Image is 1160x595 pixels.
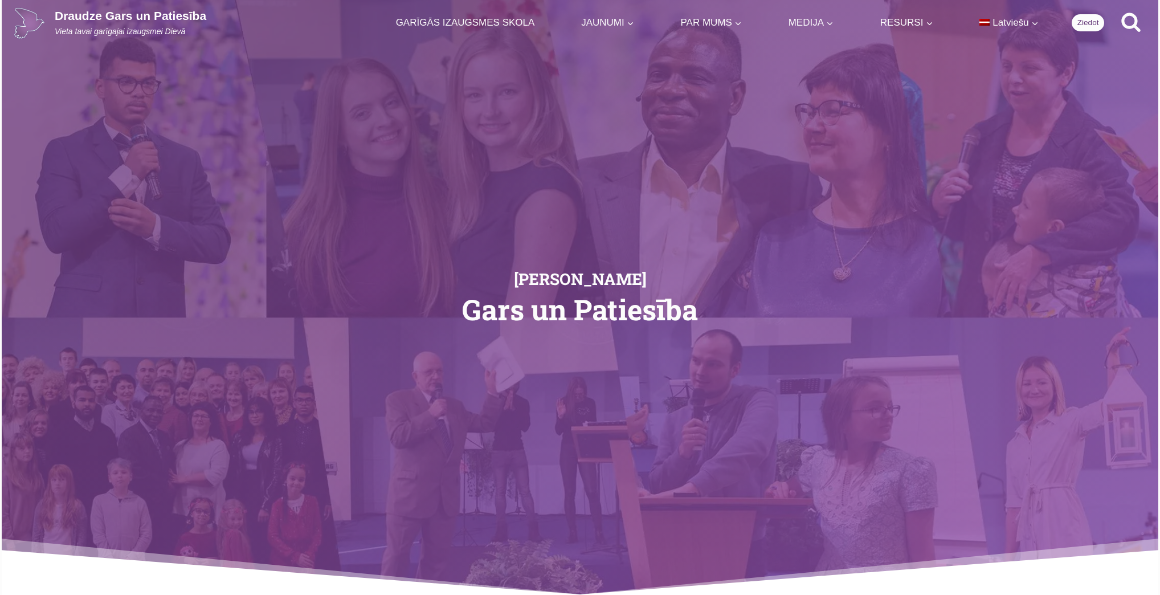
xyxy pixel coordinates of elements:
[55,9,206,23] p: Draudze Gars un Patiesība
[1116,7,1146,38] button: View Search Form
[992,17,1028,28] span: Latviešu
[337,295,823,324] h1: Gars un Patiesība
[14,7,45,39] img: Draudze Gars un Patiesība
[14,7,206,39] a: Draudze Gars un PatiesībaVieta tavai garīgajai izaugsmei Dievā
[789,15,834,30] span: MEDIJA
[880,15,933,30] span: RESURSI
[581,15,634,30] span: JAUNUMI
[337,271,823,287] h2: [PERSON_NAME]
[1072,14,1104,31] a: Ziedot
[55,26,206,38] p: Vieta tavai garīgajai izaugsmei Dievā
[681,15,742,30] span: PAR MUMS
